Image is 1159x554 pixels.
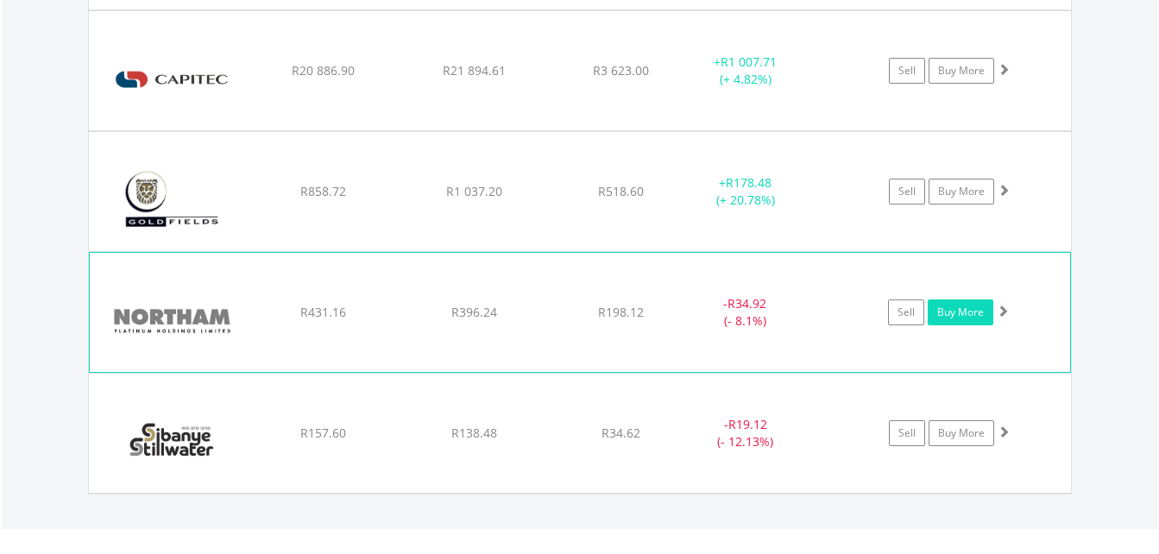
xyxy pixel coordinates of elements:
[300,425,346,441] span: R157.60
[446,183,502,199] span: R1 037.20
[889,179,925,205] a: Sell
[451,304,497,320] span: R396.24
[889,420,925,446] a: Sell
[929,420,994,446] a: Buy More
[681,416,811,450] div: - (- 12.13%)
[451,425,497,441] span: R138.48
[598,183,644,199] span: R518.60
[681,174,811,209] div: + (+ 20.78%)
[593,62,649,79] span: R3 623.00
[726,174,772,191] span: R178.48
[292,62,355,79] span: R20 886.90
[889,58,925,84] a: Sell
[602,425,640,441] span: R34.62
[300,183,346,199] span: R858.72
[598,304,644,320] span: R198.12
[681,54,811,88] div: + (+ 4.82%)
[300,304,346,320] span: R431.16
[929,58,994,84] a: Buy More
[928,299,993,325] a: Buy More
[929,179,994,205] a: Buy More
[728,416,767,432] span: R19.12
[98,33,246,126] img: EQU.ZA.CPI.png
[728,295,766,312] span: R34.92
[98,395,246,488] img: EQU.ZA.SSW.png
[721,54,777,70] span: R1 007.71
[680,295,809,330] div: - (- 8.1%)
[443,62,506,79] span: R21 894.61
[98,154,246,247] img: EQU.ZA.GFI.png
[98,274,247,368] img: EQU.ZA.NPH.png
[888,299,924,325] a: Sell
